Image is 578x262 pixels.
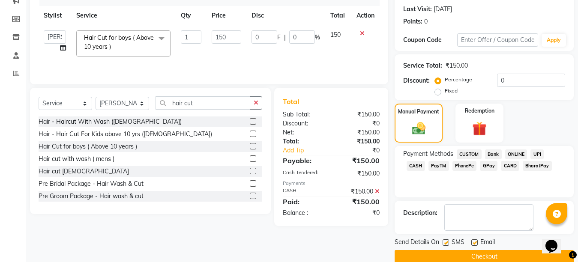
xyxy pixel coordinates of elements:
[276,169,331,178] div: Cash Tendered:
[403,76,430,85] div: Discount:
[111,43,115,51] a: x
[331,187,386,196] div: ₹150.00
[445,76,472,83] label: Percentage
[276,110,331,119] div: Sub Total:
[330,31,341,39] span: 150
[424,17,428,26] div: 0
[39,117,182,126] div: Hair - Haircut With Wash ([DEMOGRAPHIC_DATA])
[176,6,206,25] th: Qty
[331,196,386,207] div: ₹150.00
[331,119,386,128] div: ₹0
[340,146,386,155] div: ₹0
[452,238,464,248] span: SMS
[39,167,129,176] div: Hair cut [DEMOGRAPHIC_DATA]
[284,33,286,42] span: |
[39,155,114,164] div: Hair cut with wash ( mens )
[331,169,386,178] div: ₹150.00
[403,5,432,14] div: Last Visit:
[395,238,439,248] span: Send Details On
[408,121,430,136] img: _cash.svg
[84,34,154,51] span: Hair Cut for boys ( Above 10 years )
[457,149,482,159] span: CUSTOM
[39,179,144,188] div: Pre Bridal Package - Hair Wash & Cut
[446,61,468,70] div: ₹150.00
[331,155,386,166] div: ₹150.00
[276,137,331,146] div: Total:
[71,6,176,25] th: Service
[276,128,331,137] div: Net:
[277,33,281,42] span: F
[276,187,331,196] div: CASH
[246,6,325,25] th: Disc
[276,196,331,207] div: Paid:
[39,6,71,25] th: Stylist
[331,208,386,217] div: ₹0
[276,208,331,217] div: Balance :
[283,97,302,106] span: Total
[523,161,552,171] span: BharatPay
[434,5,452,14] div: [DATE]
[480,238,495,248] span: Email
[276,146,340,155] a: Add Tip
[465,107,494,115] label: Redemption
[283,180,380,187] div: Payments
[468,120,491,137] img: _gift.svg
[457,33,538,47] input: Enter Offer / Coupon Code
[276,119,331,128] div: Discount:
[403,36,457,45] div: Coupon Code
[403,149,453,158] span: Payment Methods
[207,6,246,25] th: Price
[505,149,527,159] span: ONLINE
[542,34,566,47] button: Apply
[398,108,439,116] label: Manual Payment
[276,155,331,166] div: Payable:
[351,6,380,25] th: Action
[331,110,386,119] div: ₹150.00
[452,161,477,171] span: PhonePe
[39,142,137,151] div: Hair Cut for boys ( Above 10 years )
[403,17,422,26] div: Points:
[403,208,437,217] div: Description:
[39,192,144,201] div: Pre Groom Package - Hair wash & cut
[428,161,449,171] span: PayTM
[485,149,502,159] span: Bank
[542,228,569,253] iframe: chat widget
[315,33,320,42] span: %
[331,128,386,137] div: ₹150.00
[501,161,519,171] span: CARD
[156,96,250,110] input: Search or Scan
[445,87,458,95] label: Fixed
[325,6,351,25] th: Total
[480,161,497,171] span: GPay
[39,130,212,139] div: Hair - Hair Cut For Kids above 10 yrs ([DEMOGRAPHIC_DATA])
[403,61,442,70] div: Service Total:
[331,137,386,146] div: ₹150.00
[530,149,544,159] span: UPI
[407,161,425,171] span: CASH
